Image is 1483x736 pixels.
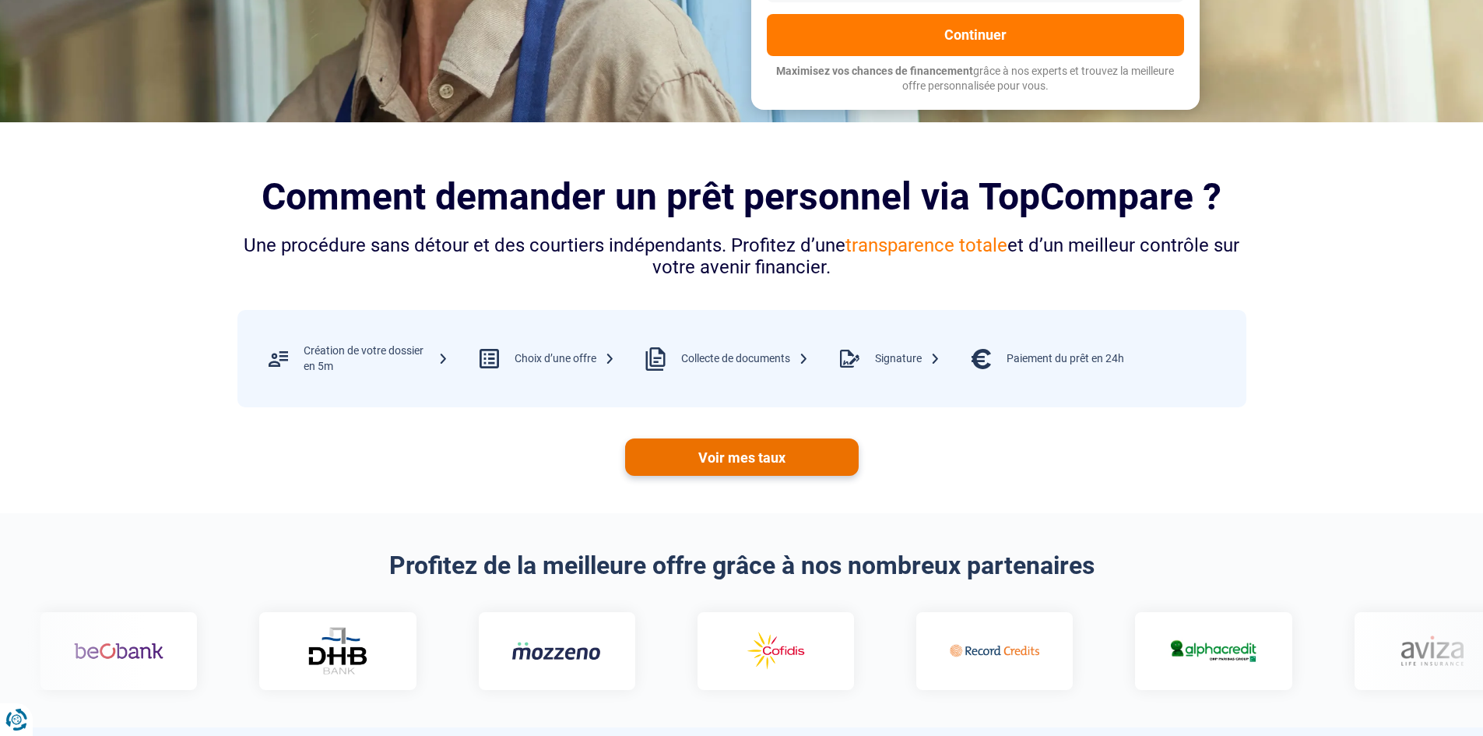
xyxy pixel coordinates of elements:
p: grâce à nos experts et trouvez la meilleure offre personnalisée pour vous. [767,64,1184,94]
div: Signature [875,351,940,367]
button: Continuer [767,14,1184,56]
div: Collecte de documents [681,351,809,367]
span: Maximisez vos chances de financement [776,65,973,77]
div: Choix d’une offre [515,351,615,367]
a: Voir mes taux [625,438,859,476]
h2: Profitez de la meilleure offre grâce à nos nombreux partenaires [237,551,1246,580]
img: Mozzeno [508,641,597,660]
div: Création de votre dossier en 5m [304,343,448,374]
div: Paiement du prêt en 24h [1007,351,1124,367]
img: DHB Bank [303,627,365,674]
img: Cofidis [727,629,817,674]
div: Une procédure sans détour et des courtiers indépendants. Profitez d’une et d’un meilleur contrôle... [237,234,1246,280]
span: transparence totale [845,234,1007,256]
h2: Comment demander un prêt personnel via TopCompare ? [237,175,1246,218]
img: Alphacredit [1165,637,1254,664]
img: Beobank [70,629,160,674]
img: Record credits [946,629,1035,674]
